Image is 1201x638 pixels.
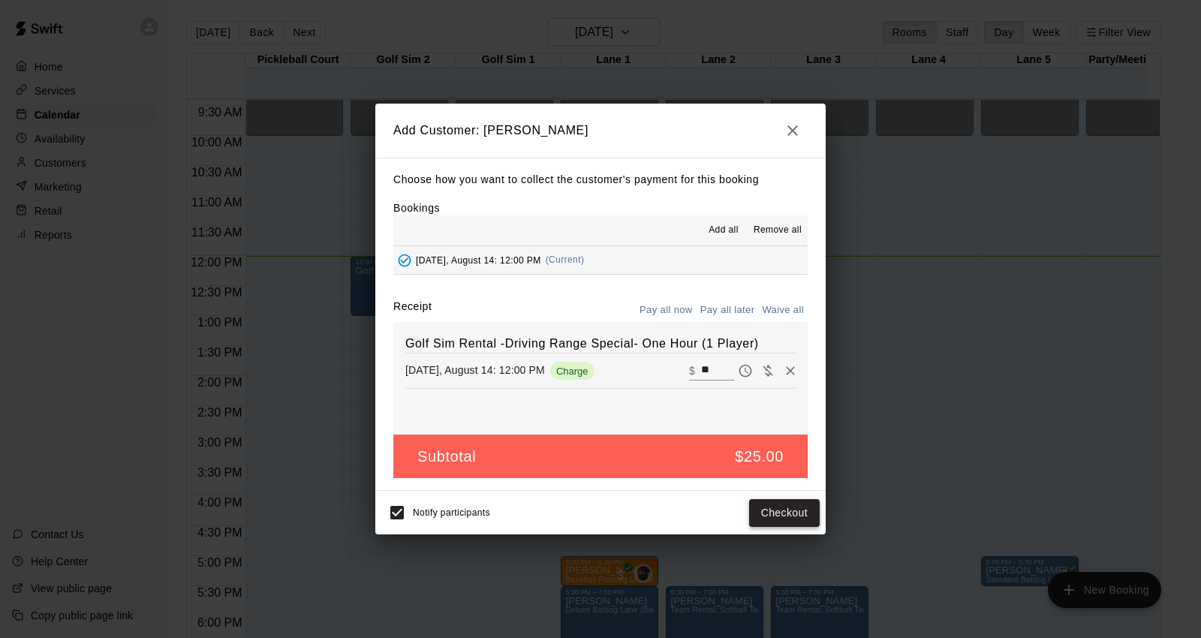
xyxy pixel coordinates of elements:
h6: Golf Sim Rental -Driving Range Special- One Hour (1 Player) [405,334,796,354]
span: Pay later [734,363,757,376]
button: Added - Collect Payment [393,249,416,272]
p: [DATE], August 14: 12:00 PM [405,363,545,378]
h2: Add Customer: [PERSON_NAME] [375,104,826,158]
span: Charge [550,366,594,377]
span: Waive payment [757,363,779,376]
span: Add all [709,223,739,238]
p: Choose how you want to collect the customer's payment for this booking [393,170,808,189]
button: Pay all later [697,299,759,322]
button: Added - Collect Payment[DATE], August 14: 12:00 PM(Current) [393,246,808,274]
span: (Current) [546,254,585,265]
button: Add all [700,218,748,242]
label: Bookings [393,202,440,214]
h5: $25.00 [735,447,784,467]
span: [DATE], August 14: 12:00 PM [416,254,541,265]
button: Checkout [749,499,820,527]
button: Remove [779,360,802,382]
label: Receipt [393,299,432,322]
button: Remove all [748,218,808,242]
h5: Subtotal [417,447,476,467]
p: $ [689,363,695,378]
button: Pay all now [636,299,697,322]
span: Remove all [754,223,802,238]
span: Notify participants [413,508,490,519]
button: Waive all [758,299,808,322]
